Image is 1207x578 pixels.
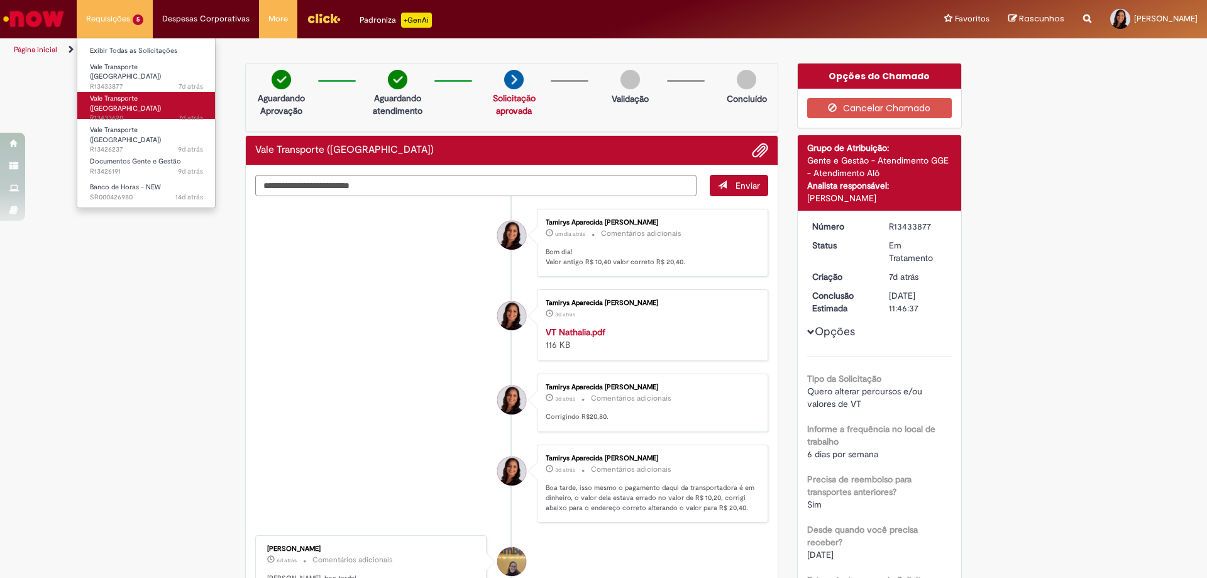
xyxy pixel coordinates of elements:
[77,92,216,119] a: Aberto R13433620 : Vale Transporte (VT)
[255,145,434,156] h2: Vale Transporte (VT) Histórico de tíquete
[255,175,697,196] textarea: Digite sua mensagem aqui...
[807,524,918,548] b: Desde quando você precisa receber?
[591,393,671,404] small: Comentários adicionais
[807,179,952,192] div: Analista responsável:
[179,82,203,91] span: 7d atrás
[90,94,161,113] span: Vale Transporte ([GEOGRAPHIC_DATA])
[272,70,291,89] img: check-circle-green.png
[555,230,585,238] time: 26/08/2025 09:21:00
[90,157,181,166] span: Documentos Gente e Gestão
[889,289,947,314] div: [DATE] 11:46:37
[77,123,216,150] a: Aberto R13426237 : Vale Transporte (VT)
[251,92,312,117] p: Aguardando Aprovação
[90,182,161,192] span: Banco de Horas - NEW
[546,299,755,307] div: Tamirys Aparecida [PERSON_NAME]
[752,142,768,158] button: Adicionar anexos
[546,326,605,338] a: VT Nathalia.pdf
[90,82,203,92] span: R13433877
[889,239,947,264] div: Em Tratamento
[497,457,526,486] div: Tamirys Aparecida Lourenco Fonseca
[175,192,203,202] time: 13/08/2025 18:26:42
[178,167,203,176] time: 18/08/2025 17:36:19
[807,192,952,204] div: [PERSON_NAME]
[14,45,57,55] a: Página inicial
[798,64,962,89] div: Opções do Chamado
[77,44,216,58] a: Exibir Todas as Solicitações
[807,386,925,409] span: Quero alterar percursos e/ou valores de VT
[555,466,575,474] span: 3d atrás
[546,219,755,226] div: Tamirys Aparecida [PERSON_NAME]
[591,464,671,475] small: Comentários adicionais
[601,228,681,239] small: Comentários adicionais
[90,125,161,145] span: Vale Transporte ([GEOGRAPHIC_DATA])
[546,455,755,462] div: Tamirys Aparecida [PERSON_NAME]
[736,180,760,191] span: Enviar
[179,82,203,91] time: 20/08/2025 17:32:47
[546,384,755,391] div: Tamirys Aparecida [PERSON_NAME]
[807,499,822,510] span: Sim
[889,270,947,283] div: 20/08/2025 17:32:45
[620,70,640,89] img: img-circle-grey.png
[727,92,767,105] p: Concluído
[1008,13,1064,25] a: Rascunhos
[955,13,989,25] span: Favoritos
[889,220,947,233] div: R13433877
[90,167,203,177] span: R13426191
[546,483,755,513] p: Boa tarde, isso mesmo o pagamento daqui da transportadora é em dinheiro, o valor dela estava erra...
[807,448,878,460] span: 6 dias por semana
[1019,13,1064,25] span: Rascunhos
[710,175,768,196] button: Enviar
[77,38,216,208] ul: Requisições
[546,247,755,267] p: Bom dia! Valor antigo R$ 10,40 valor correto R$ 20,40.
[77,181,216,204] a: Aberto SR000426980 : Banco de Horas - NEW
[546,412,755,422] p: Corrigindo R$20,80.
[179,113,203,123] span: 7d atrás
[312,555,393,565] small: Comentários adicionais
[86,13,130,25] span: Requisições
[555,466,575,474] time: 25/08/2025 14:34:36
[1,6,66,31] img: ServiceNow
[612,92,649,105] p: Validação
[803,270,880,283] dt: Criação
[807,423,935,447] b: Informe a frequência no local de trabalho
[133,14,143,25] span: 5
[497,221,526,250] div: Tamirys Aparecida Lourenco Fonseca
[178,145,203,154] time: 18/08/2025 17:46:40
[90,192,203,203] span: SR000426980
[555,395,575,403] span: 3d atrás
[497,547,526,576] div: Amanda De Campos Gomes Do Nascimento
[555,311,575,318] span: 3d atrás
[175,192,203,202] span: 14d atrás
[178,167,203,176] span: 9d atrás
[807,142,952,154] div: Grupo de Atribuição:
[268,13,288,25] span: More
[803,239,880,252] dt: Status
[77,155,216,178] a: Aberto R13426191 : Documentos Gente e Gestão
[546,326,755,351] div: 116 KB
[493,92,536,116] a: Solicitação aprovada
[307,9,341,28] img: click_logo_yellow_360x200.png
[497,386,526,414] div: Tamirys Aparecida Lourenco Fonseca
[555,311,575,318] time: 25/08/2025 15:00:40
[497,301,526,330] div: Tamirys Aparecida Lourenco Fonseca
[889,271,918,282] time: 20/08/2025 17:32:45
[504,70,524,89] img: arrow-next.png
[179,113,203,123] time: 20/08/2025 16:48:30
[555,395,575,403] time: 25/08/2025 15:00:34
[889,271,918,282] span: 7d atrás
[77,60,216,87] a: Aberto R13433877 : Vale Transporte (VT)
[388,70,407,89] img: check-circle-green.png
[1134,13,1198,24] span: [PERSON_NAME]
[807,474,912,497] b: Precisa de reembolso para transportes anteriores?
[401,13,432,28] p: +GenAi
[267,545,477,553] div: [PERSON_NAME]
[367,92,428,117] p: Aguardando atendimento
[803,220,880,233] dt: Número
[360,13,432,28] div: Padroniza
[9,38,795,62] ul: Trilhas de página
[162,13,250,25] span: Despesas Corporativas
[807,373,881,384] b: Tipo da Solicitação
[90,62,161,82] span: Vale Transporte ([GEOGRAPHIC_DATA])
[90,113,203,123] span: R13433620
